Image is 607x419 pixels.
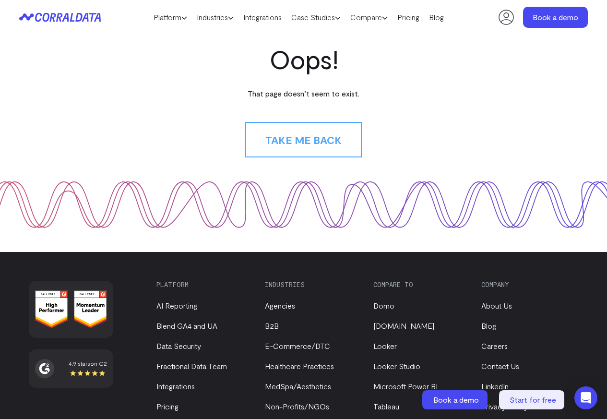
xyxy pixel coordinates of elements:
[149,10,192,24] a: Platform
[156,281,253,288] h3: Platform
[373,301,394,310] a: Domo
[265,361,334,371] a: Healthcare Practices
[245,122,362,157] a: Take me back
[156,321,217,330] a: Blend GA4 and UA
[373,361,420,371] a: Looker Studio
[499,390,566,409] a: Start for free
[156,382,195,391] a: Integrations
[481,361,519,371] a: Contact Us
[265,281,362,288] h3: Industries
[523,7,588,28] a: Book a demo
[393,10,424,24] a: Pricing
[286,10,345,24] a: Case Studies
[156,301,197,310] a: AI Reporting
[433,395,479,404] span: Book a demo
[192,10,238,24] a: Industries
[424,10,449,24] a: Blog
[373,321,434,330] a: [DOMAIN_NAME]
[373,281,470,288] h3: Compare to
[35,359,107,378] a: 4.9 starson G2
[265,301,295,310] a: Agencies
[510,395,556,404] span: Start for free
[265,402,329,411] a: Non-Profits/NGOs
[69,359,107,368] div: 4.9 stars
[156,361,227,371] a: Fractional Data Team
[481,402,528,411] a: Privacy Policy
[373,402,399,411] a: Tableau
[156,341,201,350] a: Data Security
[373,382,438,391] a: Microsoft Power BI
[265,321,279,330] a: B2B
[90,360,107,367] span: on G2
[481,281,578,288] h3: Company
[373,341,397,350] a: Looker
[422,390,489,409] a: Book a demo
[481,382,509,391] a: LinkedIn
[265,382,331,391] a: MedSpa/Aesthetics
[265,341,330,350] a: E-Commerce/DTC
[345,10,393,24] a: Compare
[481,341,508,350] a: Careers
[481,321,496,330] a: Blog
[156,402,179,411] a: Pricing
[238,10,286,24] a: Integrations
[481,301,512,310] a: About Us
[574,386,597,409] div: Open Intercom Messenger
